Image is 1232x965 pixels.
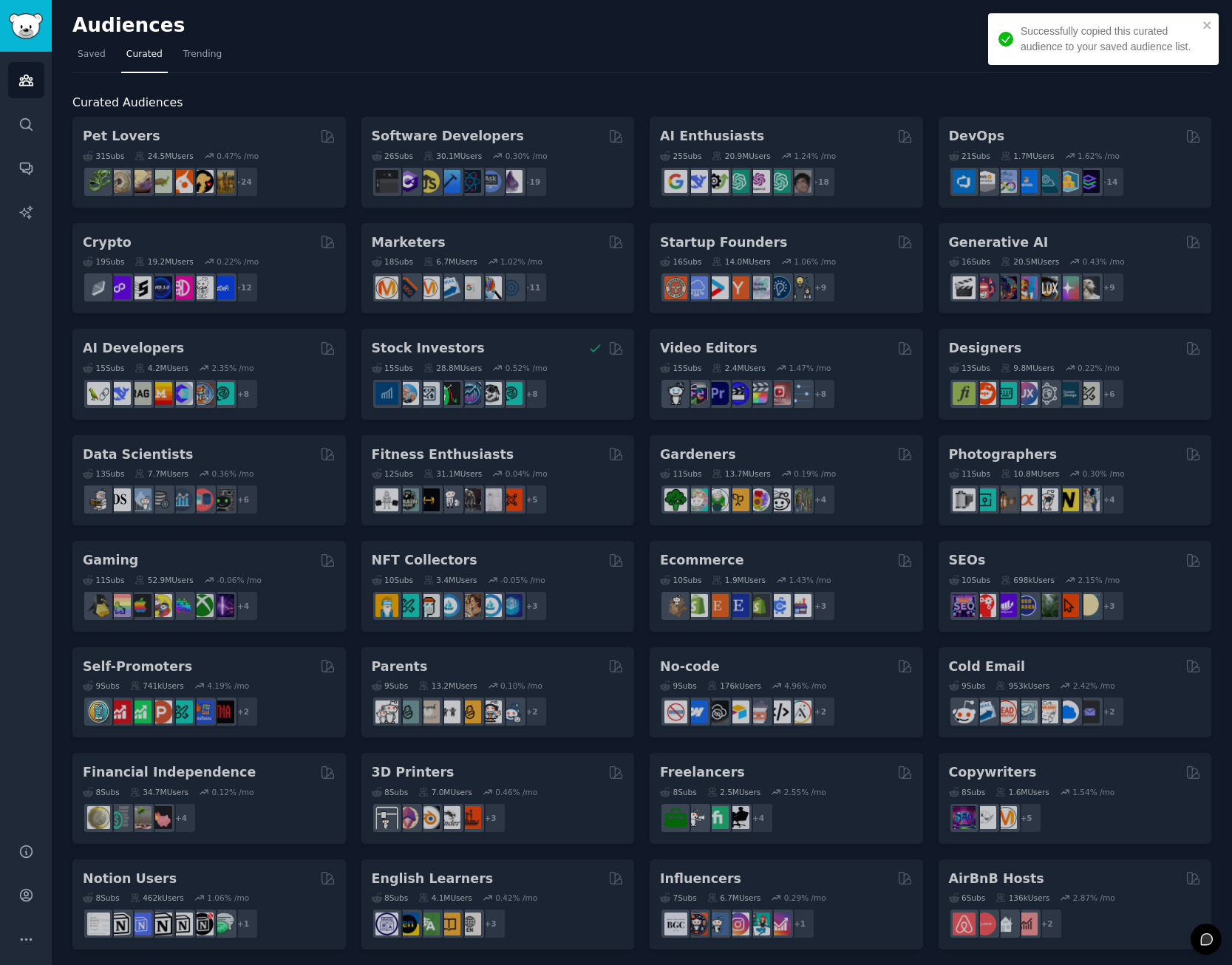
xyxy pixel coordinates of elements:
[178,43,227,73] a: Trending
[121,43,168,73] a: Curated
[126,48,163,61] span: Curated
[1202,19,1213,31] button: close
[9,13,43,39] img: GummySearch logo
[72,14,1092,38] h2: Audiences
[183,48,222,61] span: Trending
[72,94,183,112] span: Curated Audiences
[78,48,106,61] span: Saved
[1021,24,1198,55] div: Successfully copied this curated audience to your saved audience list.
[72,43,111,73] a: Saved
